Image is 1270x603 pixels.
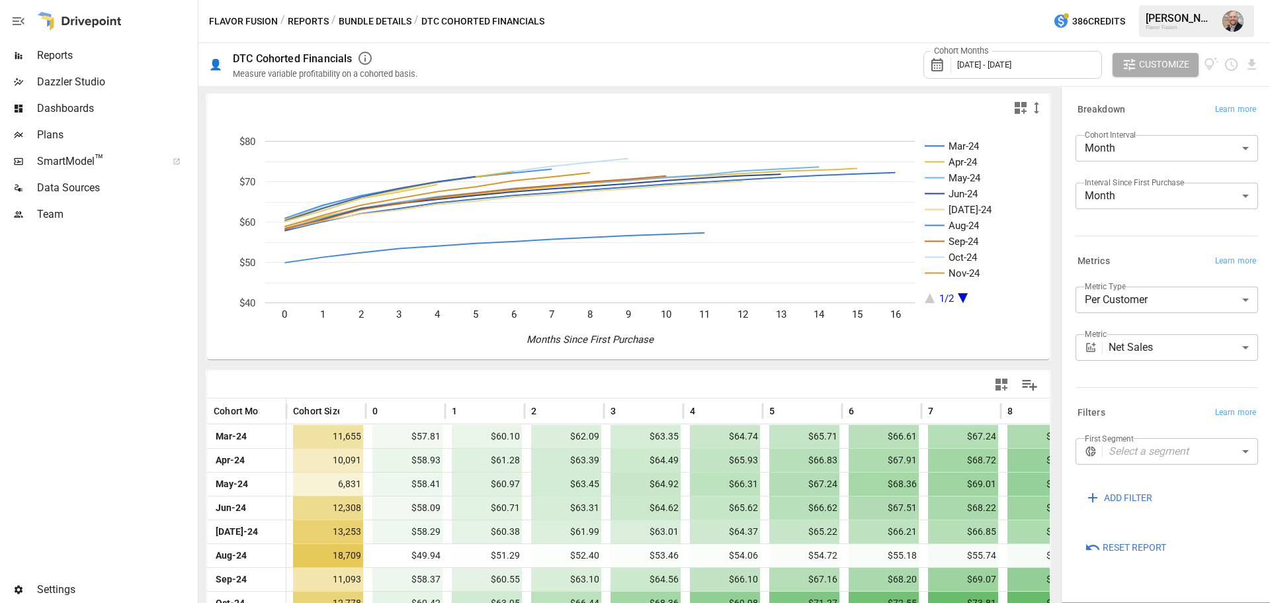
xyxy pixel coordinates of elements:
[293,404,343,418] span: Cohort Size
[239,216,255,228] text: $60
[293,520,363,543] span: 13,253
[1146,24,1214,30] div: Flavor Fusion
[928,449,998,472] span: $68.72
[280,13,285,30] div: /
[611,404,616,418] span: 3
[239,176,255,188] text: $70
[458,402,477,420] button: Sort
[214,449,247,472] span: Apr-24
[372,520,443,543] span: $58.29
[531,404,536,418] span: 2
[293,544,363,567] span: 18,709
[261,402,279,420] button: Sort
[1104,490,1152,506] span: ADD FILTER
[214,568,249,591] span: Sep-24
[928,496,998,520] span: $68.22
[1085,177,1184,188] label: Interval Since First Purchase
[849,544,919,567] span: $55.18
[769,425,839,448] span: $65.71
[531,544,601,567] span: $52.40
[1015,370,1044,400] button: Manage Columns
[611,568,681,591] span: $64.56
[690,404,695,418] span: 4
[1215,255,1256,268] span: Learn more
[293,425,363,448] span: 11,655
[511,308,517,320] text: 6
[239,297,255,309] text: $40
[531,520,601,543] span: $61.99
[626,308,631,320] text: 9
[1085,328,1107,340] label: Metric
[690,425,760,448] span: $64.74
[928,473,998,496] span: $69.01
[214,544,249,567] span: Aug-24
[1244,57,1259,72] button: Download report
[849,449,919,472] span: $67.91
[949,156,978,168] text: Apr-24
[769,520,839,543] span: $65.22
[587,308,593,320] text: 8
[928,520,998,543] span: $66.85
[852,308,863,320] text: 15
[1007,520,1078,543] span: $67.66
[690,544,760,567] span: $54.06
[331,13,336,30] div: /
[928,404,933,418] span: 7
[957,60,1011,70] span: [DATE] - [DATE]
[531,496,601,520] span: $63.31
[849,496,919,520] span: $67.51
[396,308,402,320] text: 3
[293,496,363,520] span: 12,308
[1078,406,1105,420] h6: Filters
[1078,103,1125,117] h6: Breakdown
[452,404,457,418] span: 1
[372,496,443,520] span: $58.09
[379,402,398,420] button: Sort
[452,544,522,567] span: $51.29
[372,404,378,418] span: 0
[611,449,681,472] span: $64.49
[214,404,273,418] span: Cohort Month
[293,449,363,472] span: 10,091
[776,402,794,420] button: Sort
[1007,404,1013,418] span: 8
[949,267,980,279] text: Nov-24
[37,101,195,116] span: Dashboards
[214,425,249,448] span: Mar-24
[611,425,681,448] span: $63.35
[1085,433,1134,444] label: First Segment
[372,449,443,472] span: $58.93
[690,568,760,591] span: $66.10
[37,127,195,143] span: Plans
[1076,183,1258,209] div: Month
[207,121,1040,359] svg: A chart.
[293,473,363,496] span: 6,831
[549,308,554,320] text: 7
[214,520,260,543] span: [DATE]-24
[661,308,671,320] text: 10
[339,13,411,30] button: Bundle Details
[372,568,443,591] span: $58.37
[473,308,478,320] text: 5
[452,449,522,472] span: $61.28
[1224,57,1239,72] button: Schedule report
[1085,281,1126,292] label: Metric Type
[890,308,901,320] text: 16
[1076,486,1162,510] button: ADD FILTER
[209,58,222,71] div: 👤
[452,568,522,591] span: $60.55
[452,425,522,448] span: $60.10
[538,402,556,420] button: Sort
[849,520,919,543] span: $66.21
[949,236,979,248] text: Sep-24
[949,188,978,200] text: Jun-24
[699,308,710,320] text: 11
[849,473,919,496] span: $68.36
[769,473,839,496] span: $67.24
[690,449,760,472] span: $65.93
[769,544,839,567] span: $54.72
[372,425,443,448] span: $57.81
[452,473,522,496] span: $60.97
[1103,539,1166,556] span: Reset Report
[1007,425,1078,448] span: $67.98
